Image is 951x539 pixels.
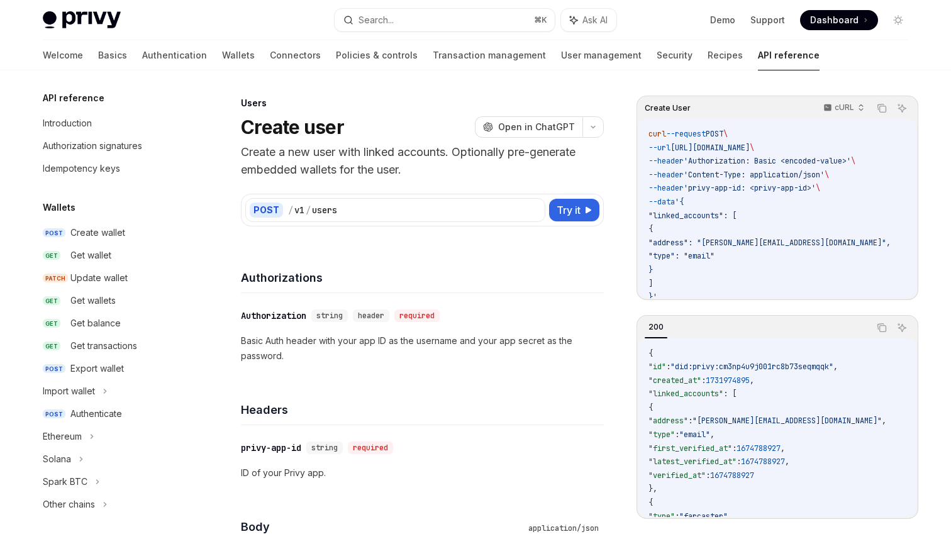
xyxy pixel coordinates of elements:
span: \ [825,170,829,180]
span: }, [648,484,657,494]
span: "first_verified_at" [648,443,732,453]
span: : [ [723,389,737,399]
span: "verified_at" [648,470,706,481]
span: '{ [675,197,684,207]
span: \ [723,129,728,139]
div: Authenticate [70,406,122,421]
div: required [394,309,440,322]
span: 1674788927 [737,443,781,453]
span: } [648,265,653,275]
div: / [306,204,311,216]
span: PATCH [43,274,68,283]
div: Get wallet [70,248,111,263]
span: "address" [648,416,688,426]
button: Ask AI [894,100,910,116]
a: Dashboard [800,10,878,30]
div: Update wallet [70,270,128,286]
a: Idempotency keys [33,157,194,180]
a: Basics [98,40,127,70]
p: Create a new user with linked accounts. Optionally pre-generate embedded wallets for the user. [241,143,604,179]
a: POSTExport wallet [33,357,194,380]
a: Support [750,14,785,26]
span: "did:privy:cm3np4u9j001rc8b73seqmqqk" [670,362,833,372]
div: Spark BTC [43,474,87,489]
div: Introduction [43,116,92,131]
span: POST [706,129,723,139]
span: "address": "[PERSON_NAME][EMAIL_ADDRESS][DOMAIN_NAME]", [648,238,891,248]
span: { [648,224,653,234]
span: : [688,416,692,426]
span: : [706,470,710,481]
span: ⌘ K [534,15,547,25]
span: "type" [648,430,675,440]
a: Connectors [270,40,321,70]
span: , [728,511,732,521]
button: Open in ChatGPT [475,116,582,138]
div: application/json [523,522,604,535]
button: cURL [816,97,870,119]
div: privy-app-id [241,442,301,454]
a: API reference [758,40,820,70]
span: "id" [648,362,666,372]
button: Search...⌘K [335,9,555,31]
span: "type" [648,511,675,521]
p: cURL [835,103,854,113]
button: Ask AI [894,320,910,336]
span: POST [43,228,65,238]
span: "type": "email" [648,251,715,261]
span: 'Content-Type: application/json' [684,170,825,180]
span: "email" [679,430,710,440]
span: GET [43,319,60,328]
span: 1674788927 [710,470,754,481]
a: POSTCreate wallet [33,221,194,244]
a: Demo [710,14,735,26]
div: Authorization signatures [43,138,142,153]
h1: Create user [241,116,344,138]
span: , [785,457,789,467]
span: , [750,375,754,386]
h5: Wallets [43,200,75,215]
span: , [781,443,785,453]
div: users [312,204,337,216]
a: PATCHUpdate wallet [33,267,194,289]
span: GET [43,296,60,306]
span: POST [43,409,65,419]
div: Ethereum [43,429,82,444]
div: v1 [294,204,304,216]
h4: Body [241,518,523,535]
span: GET [43,251,60,260]
div: Import wallet [43,384,95,399]
a: Authentication [142,40,207,70]
span: }' [648,292,657,302]
h4: Headers [241,401,604,418]
span: ] [648,279,653,289]
span: Create User [645,103,691,113]
span: : [737,457,741,467]
span: [URL][DOMAIN_NAME] [670,143,750,153]
span: : [675,511,679,521]
span: Open in ChatGPT [498,121,575,133]
a: Welcome [43,40,83,70]
div: POST [250,203,283,218]
span: , [833,362,838,372]
p: ID of your Privy app. [241,465,604,481]
a: GETGet transactions [33,335,194,357]
span: , [882,416,886,426]
span: Dashboard [810,14,859,26]
div: Idempotency keys [43,161,120,176]
div: Search... [359,13,394,28]
a: GETGet balance [33,312,194,335]
a: Recipes [708,40,743,70]
span: 1674788927 [741,457,785,467]
span: "created_at" [648,375,701,386]
a: User management [561,40,642,70]
div: 200 [645,320,667,335]
span: 'privy-app-id: <privy-app-id>' [684,183,816,193]
span: : [666,362,670,372]
span: --header [648,183,684,193]
span: curl [648,129,666,139]
span: --header [648,170,684,180]
div: Get wallets [70,293,116,308]
a: POSTAuthenticate [33,403,194,425]
button: Ask AI [561,9,616,31]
